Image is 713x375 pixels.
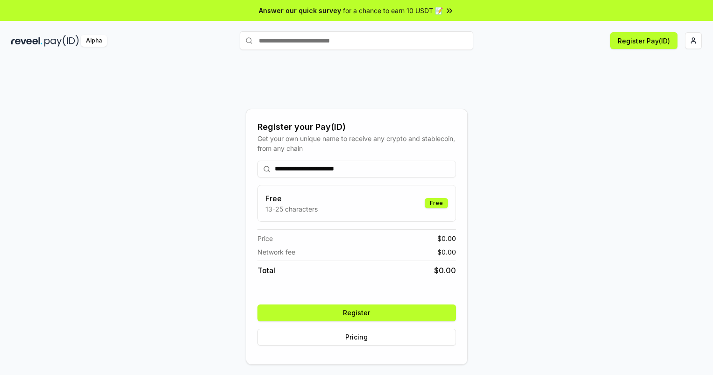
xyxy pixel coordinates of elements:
[257,134,456,153] div: Get your own unique name to receive any crypto and stablecoin, from any chain
[259,6,341,15] span: Answer our quick survey
[265,204,318,214] p: 13-25 characters
[265,193,318,204] h3: Free
[257,120,456,134] div: Register your Pay(ID)
[257,329,456,346] button: Pricing
[11,35,43,47] img: reveel_dark
[44,35,79,47] img: pay_id
[257,233,273,243] span: Price
[434,265,456,276] span: $ 0.00
[81,35,107,47] div: Alpha
[425,198,448,208] div: Free
[257,304,456,321] button: Register
[343,6,443,15] span: for a chance to earn 10 USDT 📝
[610,32,677,49] button: Register Pay(ID)
[437,233,456,243] span: $ 0.00
[257,247,295,257] span: Network fee
[257,265,275,276] span: Total
[437,247,456,257] span: $ 0.00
